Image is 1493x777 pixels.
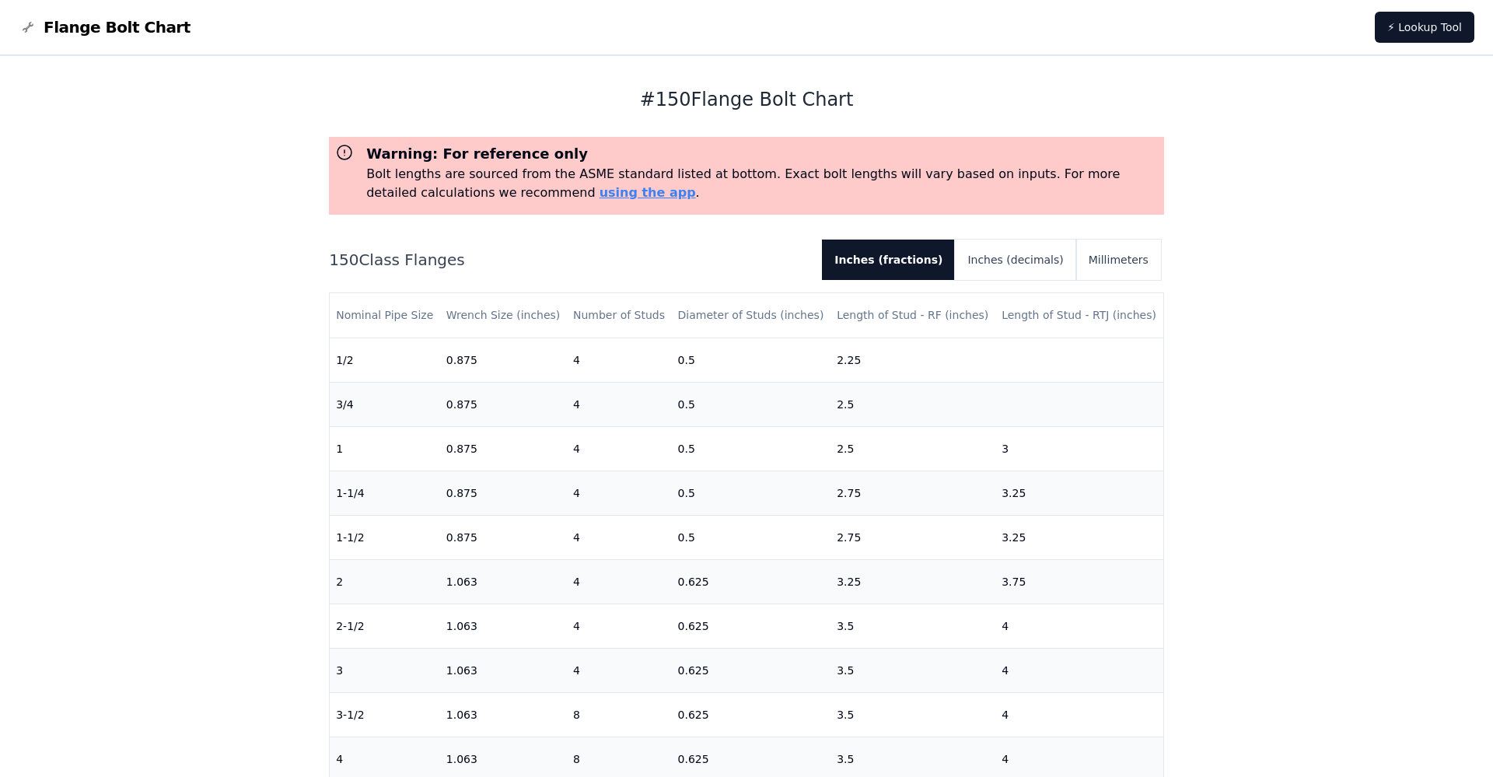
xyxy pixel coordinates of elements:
th: Nominal Pipe Size [330,293,440,338]
td: 0.625 [672,692,831,737]
h1: # 150 Flange Bolt Chart [329,87,1164,112]
td: 1.063 [440,559,567,604]
td: 4 [995,604,1163,648]
td: 0.875 [440,471,567,515]
td: 4 [567,515,672,559]
td: 2.5 [830,382,995,426]
td: 3.5 [830,692,995,737]
th: Number of Studs [567,293,672,338]
td: 2 [330,559,440,604]
td: 0.625 [672,559,831,604]
td: 4 [567,382,672,426]
p: Bolt lengths are sourced from the ASME standard listed at bottom. Exact bolt lengths will vary ba... [366,165,1158,202]
button: Millimeters [1076,240,1161,280]
button: Inches (fractions) [822,240,955,280]
td: 1.063 [440,648,567,692]
td: 2-1/2 [330,604,440,648]
td: 0.875 [440,515,567,559]
td: 4 [567,471,672,515]
td: 0.5 [672,426,831,471]
td: 0.5 [672,471,831,515]
td: 3.25 [995,471,1163,515]
td: 3 [995,426,1163,471]
td: 3.75 [995,559,1163,604]
td: 0.875 [440,382,567,426]
td: 1 [330,426,440,471]
td: 0.625 [672,648,831,692]
td: 1-1/2 [330,515,440,559]
th: Length of Stud - RF (inches) [830,293,995,338]
td: 2.75 [830,515,995,559]
td: 8 [567,692,672,737]
td: 4 [567,559,672,604]
td: 1.063 [440,692,567,737]
td: 2.5 [830,426,995,471]
td: 4 [995,692,1163,737]
td: 4 [567,338,672,382]
h2: 150 Class Flanges [329,249,809,271]
a: ⚡ Lookup Tool [1375,12,1474,43]
a: Flange Bolt Chart LogoFlange Bolt Chart [19,16,191,38]
h3: Warning: For reference only [366,143,1158,165]
td: 4 [995,648,1163,692]
td: 3-1/2 [330,692,440,737]
td: 3.25 [830,559,995,604]
th: Diameter of Studs (inches) [672,293,831,338]
td: 3.5 [830,648,995,692]
td: 0.875 [440,338,567,382]
td: 1-1/4 [330,471,440,515]
td: 0.5 [672,382,831,426]
td: 3/4 [330,382,440,426]
td: 0.5 [672,338,831,382]
td: 2.25 [830,338,995,382]
td: 0.875 [440,426,567,471]
td: 0.5 [672,515,831,559]
a: using the app [600,185,696,200]
span: Flange Bolt Chart [44,16,191,38]
td: 0.625 [672,604,831,648]
td: 2.75 [830,471,995,515]
td: 4 [567,648,672,692]
td: 4 [567,604,672,648]
th: Wrench Size (inches) [440,293,567,338]
td: 3.5 [830,604,995,648]
td: 4 [567,426,672,471]
td: 3.25 [995,515,1163,559]
th: Length of Stud - RTJ (inches) [995,293,1163,338]
img: Flange Bolt Chart Logo [19,18,37,37]
td: 1/2 [330,338,440,382]
button: Inches (decimals) [955,240,1075,280]
td: 3 [330,648,440,692]
td: 1.063 [440,604,567,648]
